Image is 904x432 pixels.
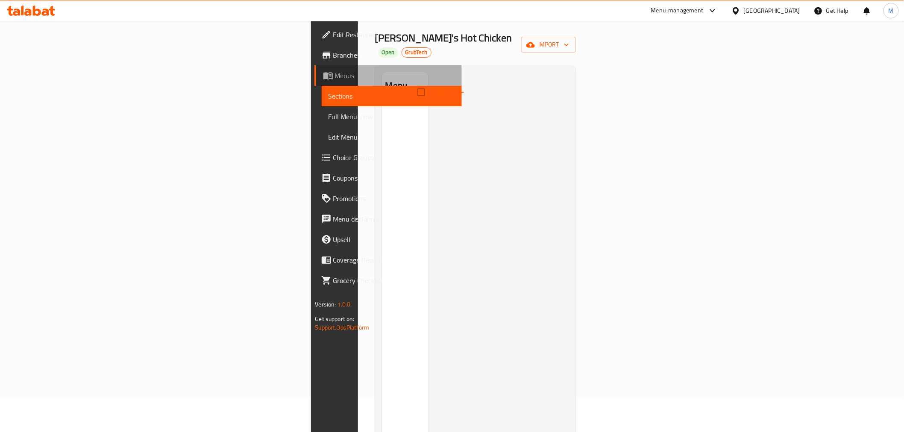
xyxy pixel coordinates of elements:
span: Edit Menu [329,132,455,142]
a: Promotions [314,188,462,209]
span: Version: [315,299,336,310]
span: import [528,39,569,50]
a: Coupons [314,168,462,188]
div: Menu-management [651,6,704,16]
a: Upsell [314,229,462,250]
a: Edit Menu [322,127,462,147]
a: Full Menu View [322,106,462,127]
a: Branches [314,45,462,65]
a: Grocery Checklist [314,270,462,291]
span: Full Menu View [329,111,455,122]
a: Coverage Report [314,250,462,270]
a: Sections [322,86,462,106]
nav: Menu sections [382,113,429,120]
a: Edit Restaurant [314,24,462,45]
a: Choice Groups [314,147,462,168]
span: Upsell [333,234,455,245]
span: Menu disclaimer [333,214,455,224]
span: Coverage Report [333,255,455,265]
span: Coupons [333,173,455,183]
span: Edit Restaurant [333,29,455,40]
a: Menus [314,65,462,86]
span: Grocery Checklist [333,275,455,286]
span: Branches [333,50,455,60]
button: import [521,37,576,53]
span: M [889,6,894,15]
span: Sections [329,91,455,101]
span: Menus [335,70,455,81]
span: Promotions [333,193,455,204]
div: [GEOGRAPHIC_DATA] [744,6,800,15]
span: 1.0.0 [338,299,351,310]
a: Support.OpsPlatform [315,322,370,333]
span: Choice Groups [333,152,455,163]
a: Menu disclaimer [314,209,462,229]
span: Get support on: [315,313,355,324]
